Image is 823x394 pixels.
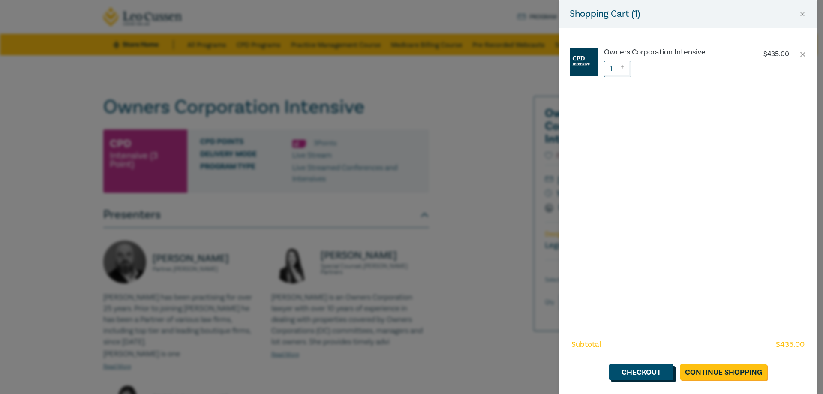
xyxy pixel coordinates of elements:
[776,339,805,350] span: $ 435.00
[570,48,598,76] img: CPD%20Intensive.jpg
[680,364,767,380] a: Continue Shopping
[799,10,806,18] button: Close
[604,61,631,77] input: 1
[571,339,601,350] span: Subtotal
[763,50,789,58] p: $ 435.00
[604,48,746,57] a: Owners Corporation Intensive
[570,7,640,21] h5: Shopping Cart ( 1 )
[609,364,673,380] a: Checkout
